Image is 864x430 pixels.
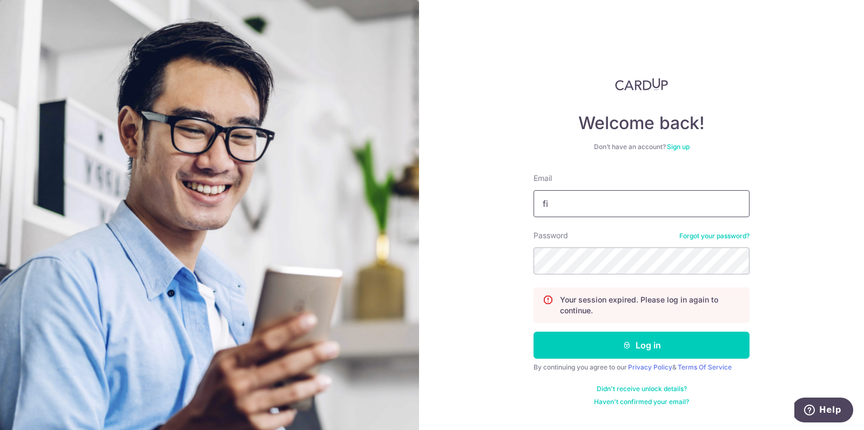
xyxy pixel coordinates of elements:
a: Sign up [667,143,690,151]
a: Forgot your password? [679,232,750,240]
a: Terms Of Service [678,363,732,371]
p: Your session expired. Please log in again to continue. [560,294,740,316]
input: Enter your Email [534,190,750,217]
div: By continuing you agree to our & [534,363,750,372]
a: Didn't receive unlock details? [597,385,687,393]
label: Email [534,173,552,184]
h4: Welcome back! [534,112,750,134]
img: CardUp Logo [615,78,668,91]
button: Log in [534,332,750,359]
a: Privacy Policy [628,363,672,371]
div: Don’t have an account? [534,143,750,151]
a: Haven't confirmed your email? [594,398,689,406]
iframe: Opens a widget where you can find more information [794,398,853,425]
label: Password [534,230,568,241]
